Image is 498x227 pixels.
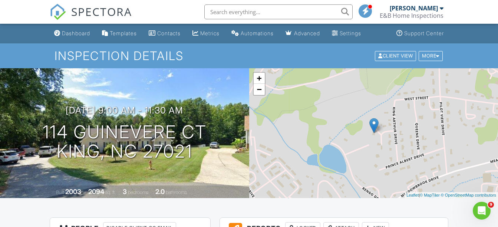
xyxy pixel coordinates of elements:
[146,27,184,40] a: Contacts
[241,30,274,36] div: Automations
[294,30,320,36] div: Advanced
[50,10,132,26] a: SPECTORA
[155,188,165,195] div: 2.0
[50,4,66,20] img: The Best Home Inspection Software - Spectora
[105,190,116,195] span: sq. ft.
[128,190,148,195] span: bedrooms
[56,190,64,195] span: Built
[204,4,353,19] input: Search everything...
[66,105,183,115] h3: [DATE] 9:00 am - 11:30 am
[419,51,443,61] div: More
[380,12,443,19] div: E&B Home Inspections
[390,4,438,12] div: [PERSON_NAME]
[71,4,132,19] span: SPECTORA
[393,27,447,40] a: Support Center
[375,51,416,61] div: Client View
[51,27,93,40] a: Dashboard
[406,193,419,197] a: Leaflet
[329,27,364,40] a: Settings
[189,27,222,40] a: Metrics
[123,188,127,195] div: 3
[65,188,81,195] div: 2003
[55,49,443,62] h1: Inspection Details
[166,190,187,195] span: bathrooms
[441,193,496,197] a: © OpenStreetMap contributors
[420,193,440,197] a: © MapTiler
[488,202,494,208] span: 9
[200,30,220,36] div: Metrics
[254,84,265,95] a: Zoom out
[340,30,361,36] div: Settings
[254,73,265,84] a: Zoom in
[99,27,140,40] a: Templates
[43,122,207,162] h1: 114 Guinevere Ct King, NC 27021
[62,30,90,36] div: Dashboard
[283,27,323,40] a: Advanced
[110,30,137,36] div: Templates
[404,30,444,36] div: Support Center
[405,192,498,198] div: |
[374,53,418,58] a: Client View
[157,30,181,36] div: Contacts
[473,202,491,220] iframe: Intercom live chat
[88,188,104,195] div: 2094
[228,27,277,40] a: Automations (Basic)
